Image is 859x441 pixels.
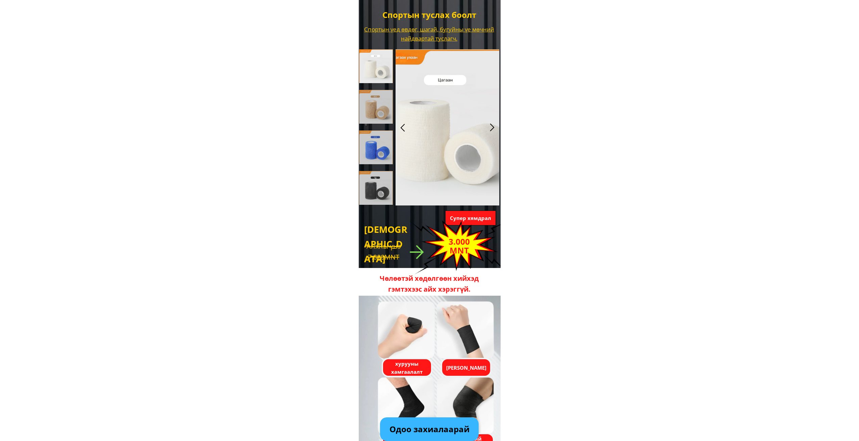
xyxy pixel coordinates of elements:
div: [DEMOGRAPHIC_DATA] [364,222,407,266]
h3: [PERSON_NAME] [441,364,492,372]
h2: 3.000 MNT [436,237,482,255]
div: Спортын үед өвдөг, шагай, бугуйны үе мөчний найдвартай туслагч. [364,25,494,43]
p: Одоо захиалаарай [380,417,479,441]
h1: Чөлөөтэй хөдөлгөөн хийхэд гэмтэхээс айх хэрэггүй. [370,273,489,295]
h3: Супер хямдрал [450,214,498,222]
h2: Спортын туслах боолт [361,8,497,21]
h3: хурууны хамгаалалт [381,360,432,376]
